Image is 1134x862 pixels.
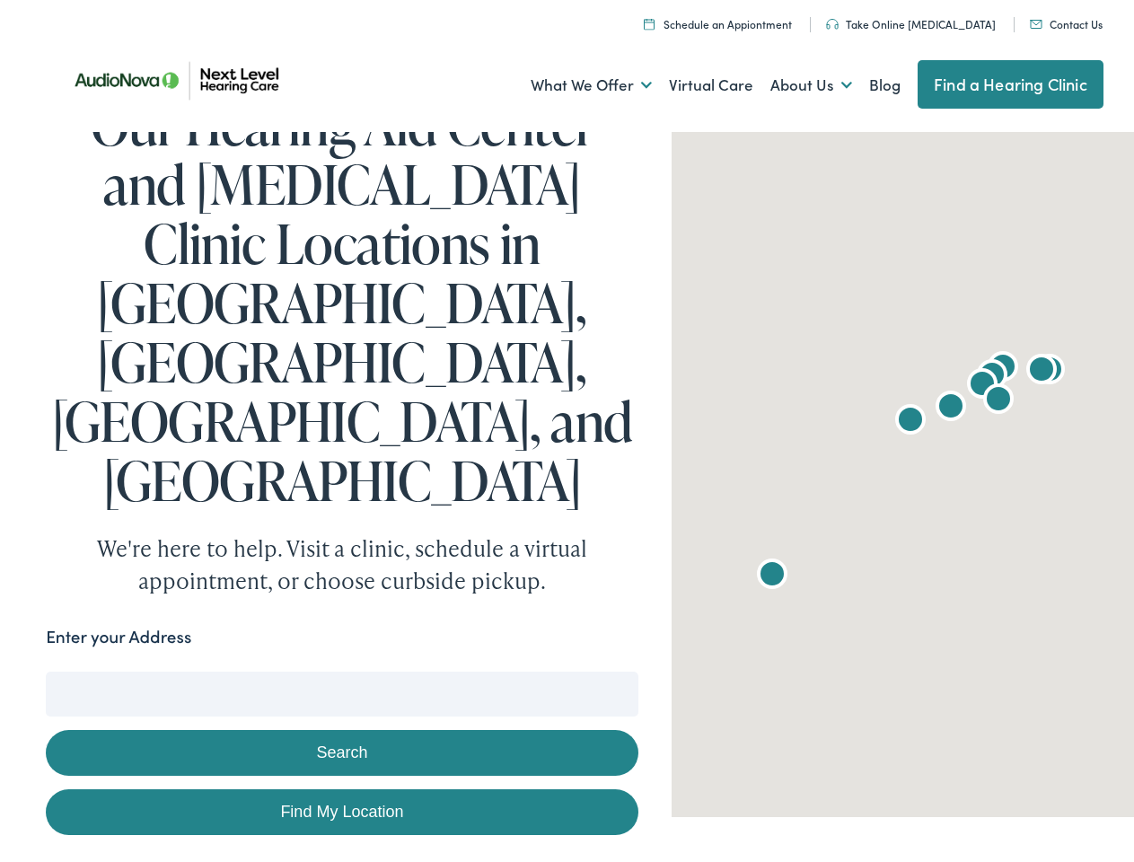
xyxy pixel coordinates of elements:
div: AudioNova [971,350,1014,393]
a: What We Offer [531,47,652,113]
h1: Our Hearing Aid Center and [MEDICAL_DATA] Clinic Locations in [GEOGRAPHIC_DATA], [GEOGRAPHIC_DATA... [46,90,637,505]
a: Take Online [MEDICAL_DATA] [826,11,996,26]
div: AudioNova [751,550,794,593]
a: Contact Us [1030,11,1103,26]
input: Enter your address or zip code [46,666,637,711]
div: Next Level Hearing Care by AudioNova [929,382,972,425]
label: Enter your Address [46,619,191,645]
div: AudioNova [1028,345,1071,388]
button: Search [46,725,637,770]
a: Schedule an Appiontment [644,11,792,26]
a: Blog [869,47,901,113]
div: AudioNova [889,395,932,438]
img: An icon symbolizing headphones, colored in teal, suggests audio-related services or features. [826,13,839,24]
a: Virtual Care [669,47,753,113]
div: AudioNova [981,342,1024,385]
img: Calendar icon representing the ability to schedule a hearing test or hearing aid appointment at N... [644,13,655,24]
div: AudioNova [1020,345,1063,388]
div: We're here to help. Visit a clinic, schedule a virtual appointment, or choose curbside pickup. [55,527,629,592]
img: An icon representing mail communication is presented in a unique teal color. [1030,14,1042,23]
a: Find a Hearing Clinic [918,55,1103,103]
div: AudioNova [977,374,1020,418]
a: Find My Location [46,784,637,830]
div: AudioNova [961,359,1004,402]
a: About Us [770,47,852,113]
